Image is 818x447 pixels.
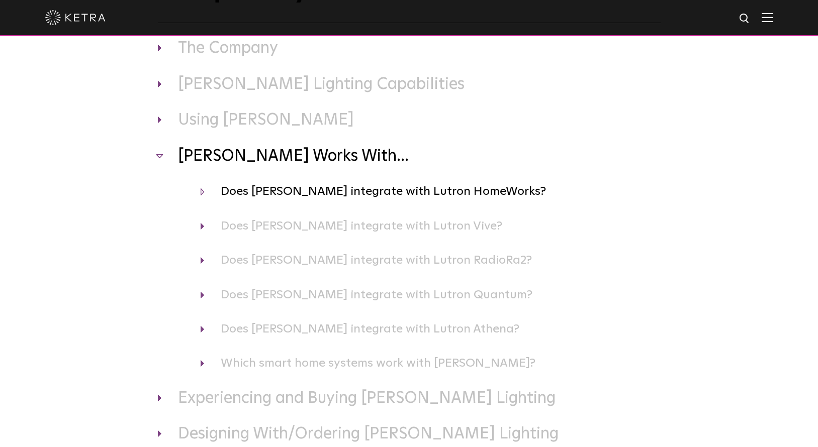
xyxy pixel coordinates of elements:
[158,424,661,445] h3: Designing With/Ordering [PERSON_NAME] Lighting
[739,13,751,25] img: search icon
[201,319,661,339] h4: Does [PERSON_NAME] integrate with Lutron Athena?
[201,251,661,270] h4: Does [PERSON_NAME] integrate with Lutron RadioRa2?
[45,10,106,25] img: ketra-logo-2019-white
[158,38,661,59] h3: The Company
[158,110,661,131] h3: Using [PERSON_NAME]
[201,354,661,373] h4: Which smart home systems work with [PERSON_NAME]?
[201,182,661,201] h4: Does [PERSON_NAME] integrate with Lutron HomeWorks?
[158,146,661,167] h3: [PERSON_NAME] Works With...
[158,74,661,95] h3: [PERSON_NAME] Lighting Capabilities
[201,216,661,236] h4: Does [PERSON_NAME] integrate with Lutron Vive?
[158,388,661,409] h3: Experiencing and Buying [PERSON_NAME] Lighting
[762,13,773,22] img: Hamburger%20Nav.svg
[201,285,661,304] h4: Does [PERSON_NAME] integrate with Lutron Quantum?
